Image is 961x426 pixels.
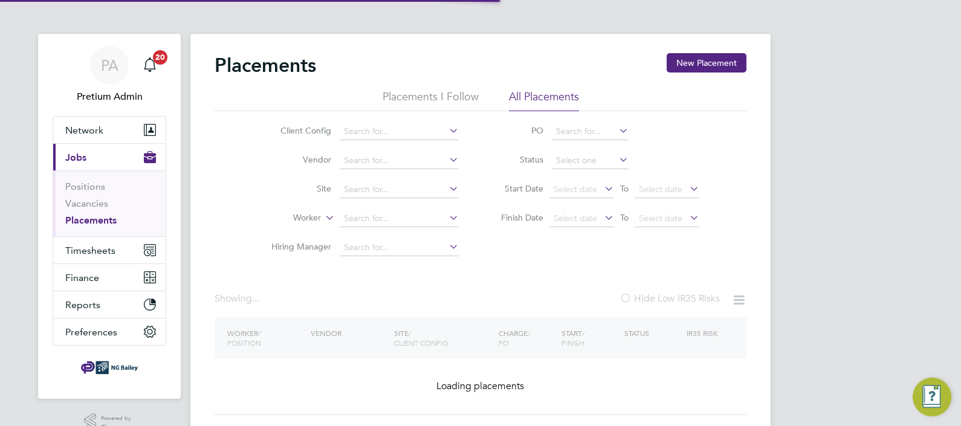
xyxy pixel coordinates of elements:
a: Go to home page [53,358,166,377]
span: Select date [554,184,597,195]
li: Placements I Follow [383,89,479,111]
input: Search for... [340,210,459,227]
span: Powered by [101,413,135,424]
a: Positions [65,181,105,192]
label: Hide Low IR35 Risks [620,292,720,305]
label: Finish Date [489,212,543,223]
span: To [616,181,632,196]
span: Pretium Admin [53,89,166,104]
input: Search for... [552,123,629,140]
span: Select date [554,213,597,224]
span: Network [65,124,103,136]
input: Search for... [340,181,459,198]
label: PO [489,125,543,136]
span: Jobs [65,152,86,163]
span: Reports [65,299,100,311]
label: Site [262,183,331,194]
input: Select one [552,152,629,169]
label: Vendor [262,154,331,165]
input: Search for... [340,239,459,256]
div: Showing [215,292,262,305]
button: Engage Resource Center [913,378,951,416]
input: Search for... [340,123,459,140]
button: Reports [53,291,166,318]
button: Preferences [53,318,166,345]
span: ... [252,292,259,305]
label: Status [489,154,543,165]
span: PA [101,57,118,73]
img: ngbailey-logo-retina.png [81,358,138,377]
span: Select date [639,184,682,195]
span: Timesheets [65,245,115,256]
h2: Placements [215,53,316,77]
span: Select date [639,213,682,224]
button: New Placement [667,53,746,73]
span: Finance [65,272,99,283]
button: Network [53,117,166,143]
a: Vacancies [65,198,108,209]
input: Search for... [340,152,459,169]
label: Worker [251,212,321,224]
li: All Placements [509,89,579,111]
div: Jobs [53,170,166,236]
button: Finance [53,264,166,291]
span: Preferences [65,326,117,338]
button: Timesheets [53,237,166,263]
label: Hiring Manager [262,241,331,252]
a: 20 [138,46,162,85]
button: Jobs [53,144,166,170]
nav: Main navigation [38,34,181,399]
a: Placements [65,215,117,226]
label: Start Date [489,183,543,194]
label: Client Config [262,125,331,136]
a: PAPretium Admin [53,46,166,104]
span: To [616,210,632,225]
span: 20 [153,50,167,65]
